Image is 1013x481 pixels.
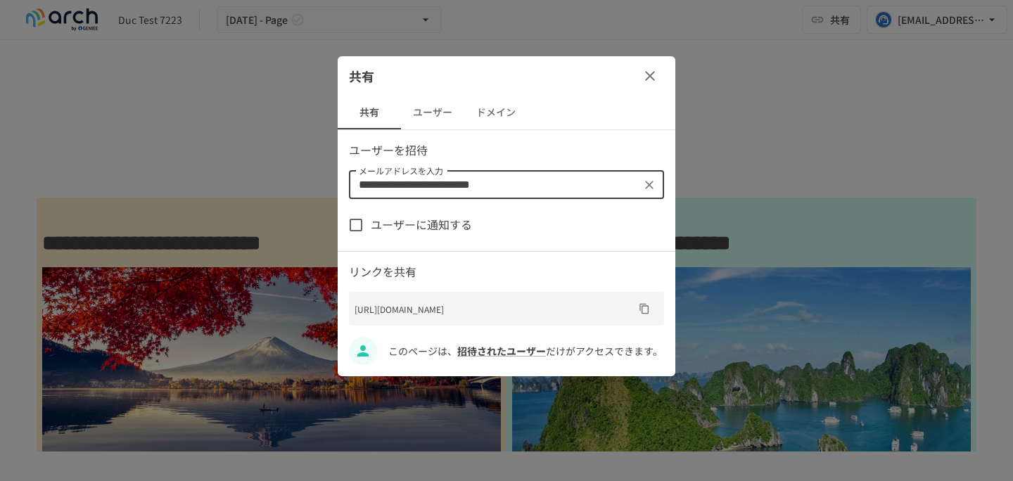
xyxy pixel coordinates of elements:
p: ユーザーを招待 [349,141,664,160]
button: URLをコピー [633,297,656,320]
p: [URL][DOMAIN_NAME] [355,302,633,316]
button: ドメイン [464,96,528,129]
label: メールアドレスを入力 [359,165,443,177]
button: 共有 [338,96,401,129]
button: ユーザー [401,96,464,129]
p: リンクを共有 [349,263,664,281]
p: このページは、 だけがアクセスできます。 [388,343,664,359]
a: 招待されたユーザー [457,344,546,358]
span: ユーザーに通知する [371,216,472,234]
button: クリア [639,175,659,195]
div: 共有 [338,56,675,96]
